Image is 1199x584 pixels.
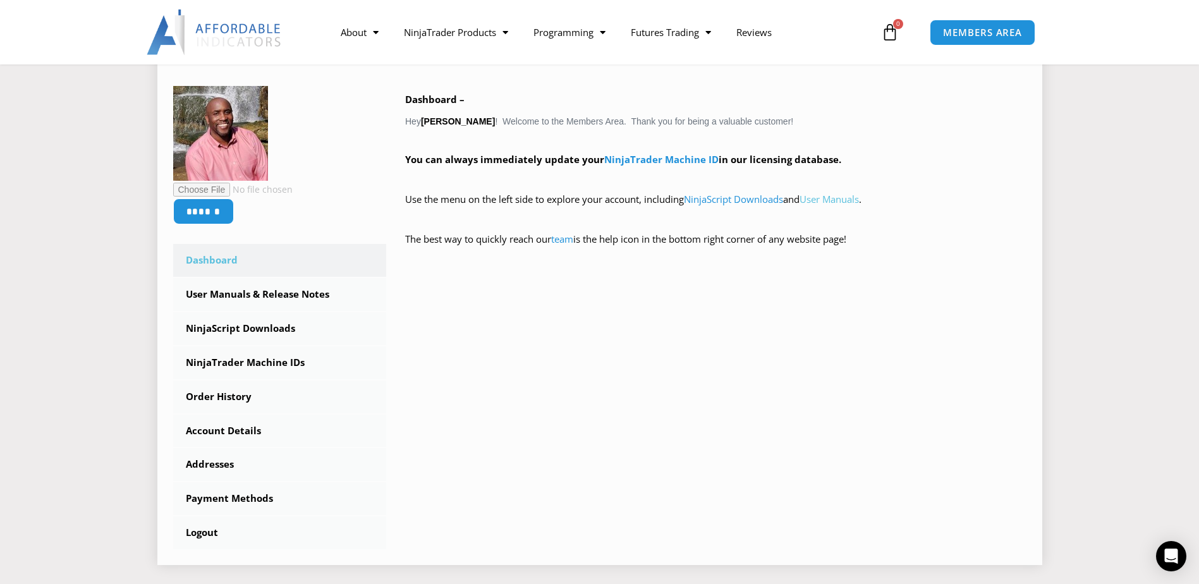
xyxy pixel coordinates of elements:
[328,18,391,47] a: About
[173,380,387,413] a: Order History
[147,9,283,55] img: LogoAI | Affordable Indicators – NinjaTrader
[405,153,841,166] strong: You can always immediately update your in our licensing database.
[173,244,387,549] nav: Account pages
[405,191,1026,226] p: Use the menu on the left side to explore your account, including and .
[421,116,495,126] strong: [PERSON_NAME]
[930,20,1035,46] a: MEMBERS AREA
[724,18,784,47] a: Reviews
[405,93,465,106] b: Dashboard –
[551,233,573,245] a: team
[405,231,1026,266] p: The best way to quickly reach our is the help icon in the bottom right corner of any website page!
[943,28,1022,37] span: MEMBERS AREA
[328,18,878,47] nav: Menu
[173,312,387,345] a: NinjaScript Downloads
[1156,541,1186,571] div: Open Intercom Messenger
[862,14,918,51] a: 0
[173,278,387,311] a: User Manuals & Release Notes
[173,346,387,379] a: NinjaTrader Machine IDs
[173,244,387,277] a: Dashboard
[684,193,783,205] a: NinjaScript Downloads
[521,18,618,47] a: Programming
[604,153,719,166] a: NinjaTrader Machine ID
[405,91,1026,266] div: Hey ! Welcome to the Members Area. Thank you for being a valuable customer!
[173,516,387,549] a: Logout
[618,18,724,47] a: Futures Trading
[173,86,268,181] img: 21cf59dee3435ae6e3fd18452dace1b1a27eee37e948b8415f7ebafa0b6dd634
[173,482,387,515] a: Payment Methods
[173,448,387,481] a: Addresses
[800,193,859,205] a: User Manuals
[173,415,387,447] a: Account Details
[391,18,521,47] a: NinjaTrader Products
[893,19,903,29] span: 0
